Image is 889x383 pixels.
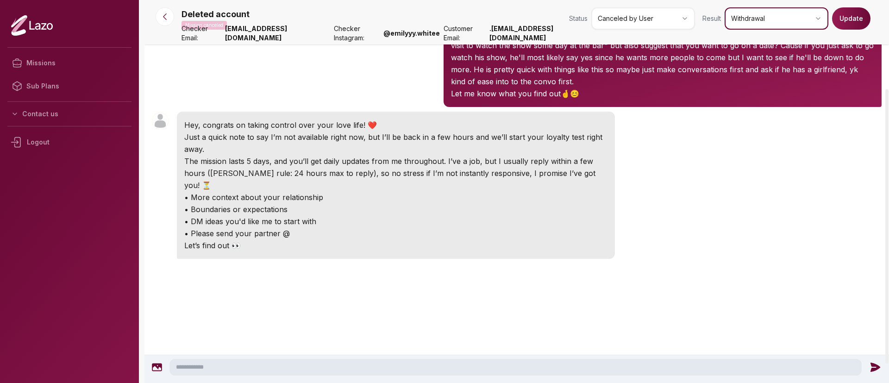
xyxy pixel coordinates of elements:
[182,21,227,30] p: Mission canceled
[182,24,221,43] span: Checker Email:
[184,215,607,227] p: • DM ideas you'd like me to start with
[184,155,607,191] p: The mission lasts 5 days, and you’ll get daily updates from me throughout. I’ve a job, but I usua...
[7,130,131,154] div: Logout
[184,227,607,239] p: • Please send your partner @
[832,7,870,30] button: Update
[184,191,607,203] p: • More context about your relationship
[7,51,131,75] a: Missions
[184,203,607,215] p: • Boundaries or expectations
[702,14,721,23] span: Result
[451,3,874,88] p: We're based in [GEOGRAPHIC_DATA], [GEOGRAPHIC_DATA], and he's a jazz singer. He recently blew up ...
[569,14,588,23] span: Status
[489,24,596,43] strong: .[EMAIL_ADDRESS][DOMAIN_NAME]
[383,29,440,38] strong: @ emilyyy.whitee
[184,239,607,251] p: Let’s find out 👀
[7,75,131,98] a: Sub Plans
[182,8,250,21] p: Deleted account
[152,113,169,129] img: User avatar
[444,24,486,43] span: Customer Email:
[7,106,131,122] button: Contact us
[184,131,607,155] p: Just a quick note to say I’m not available right now, but I’ll be back in a few hours and we’ll s...
[451,88,874,100] p: Let me know what you find out🤞😊
[334,24,380,43] span: Checker Instagram:
[184,119,607,131] p: Hey, congrats on taking control over your love life! ❤️
[225,24,330,43] strong: [EMAIL_ADDRESS][DOMAIN_NAME]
